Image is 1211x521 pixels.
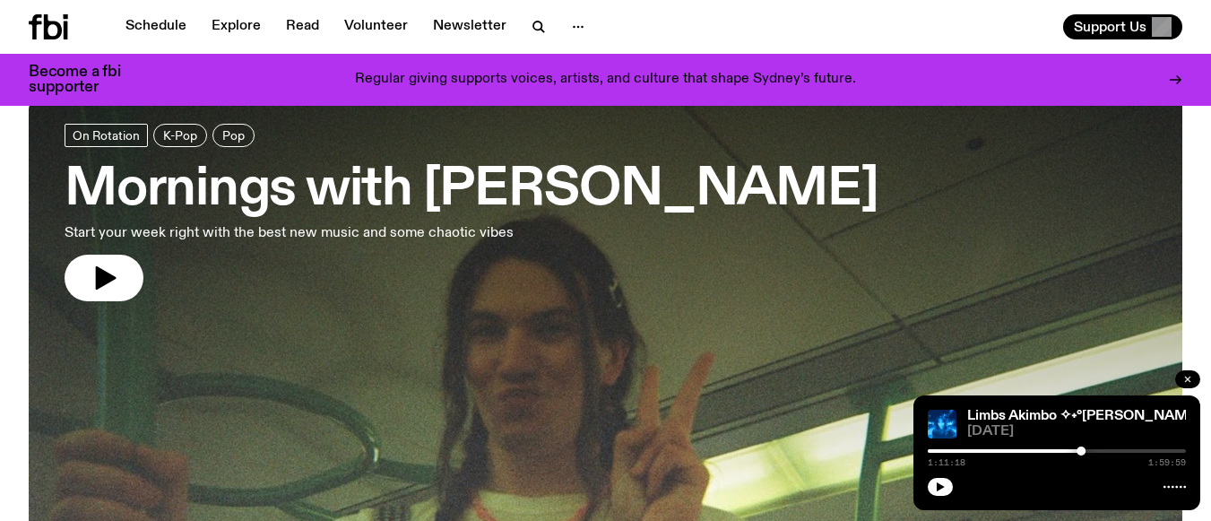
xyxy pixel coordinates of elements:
[422,14,517,39] a: Newsletter
[29,65,143,95] h3: Become a fbi supporter
[967,425,1186,439] span: [DATE]
[163,128,197,142] span: K-Pop
[65,124,878,301] a: Mornings with [PERSON_NAME]Start your week right with the best new music and some chaotic vibes
[73,128,140,142] span: On Rotation
[222,128,245,142] span: Pop
[1148,458,1186,467] span: 1:59:59
[201,14,272,39] a: Explore
[333,14,419,39] a: Volunteer
[65,124,148,147] a: On Rotation
[1063,14,1182,39] button: Support Us
[355,72,856,88] p: Regular giving supports voices, artists, and culture that shape Sydney’s future.
[65,165,878,215] h3: Mornings with [PERSON_NAME]
[115,14,197,39] a: Schedule
[1074,19,1146,35] span: Support Us
[928,458,965,467] span: 1:11:18
[275,14,330,39] a: Read
[153,124,207,147] a: K-Pop
[65,222,523,244] p: Start your week right with the best new music and some chaotic vibes
[212,124,255,147] a: Pop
